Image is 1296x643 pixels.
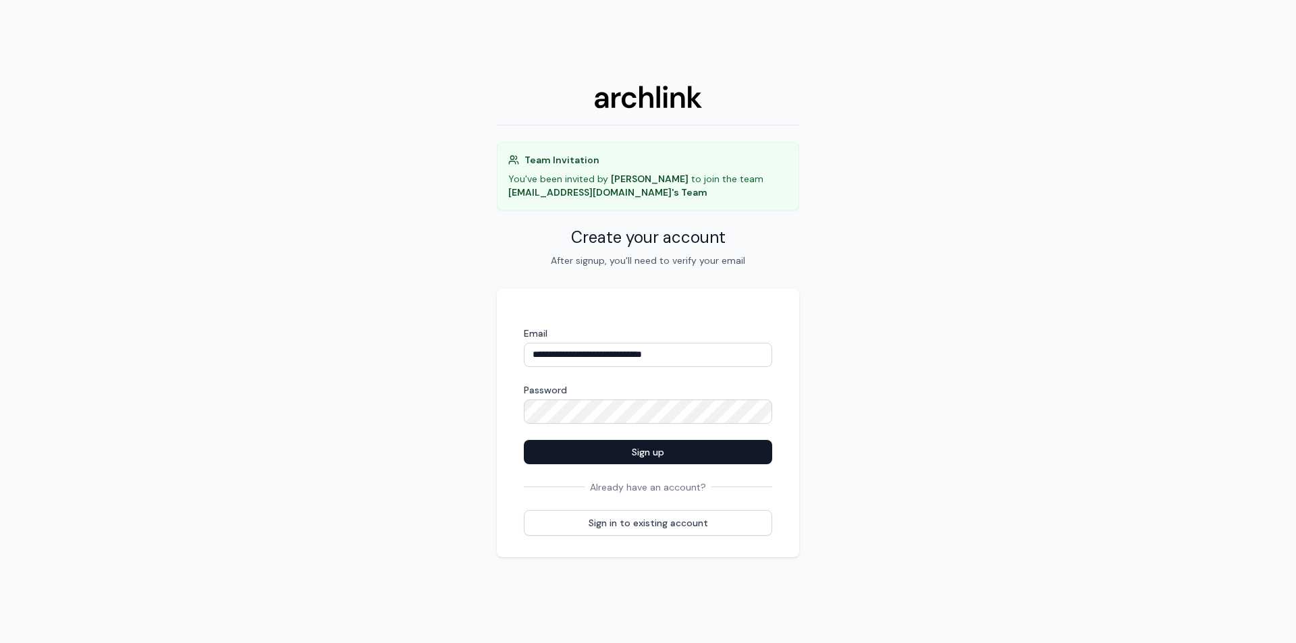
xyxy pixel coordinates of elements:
[508,186,707,198] span: [EMAIL_ADDRESS][DOMAIN_NAME]'s Team
[524,327,772,340] label: Email
[524,440,772,464] button: Sign up
[524,383,772,397] label: Password
[524,510,772,536] a: Sign in to existing account
[508,172,788,199] p: You've been invited by to join the team
[524,153,599,167] h2: Team Invitation
[611,173,688,185] span: [PERSON_NAME]
[585,480,711,494] span: Already have an account?
[497,227,799,248] h2: Create your account
[594,86,702,108] img: Archlink
[497,254,799,267] p: After signup, you'll need to verify your email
